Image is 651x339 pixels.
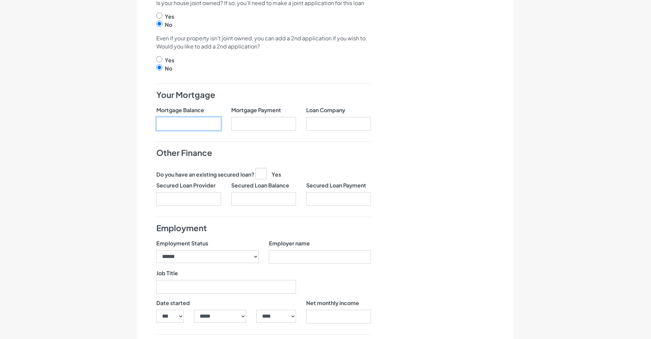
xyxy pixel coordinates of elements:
label: Net monthly income [306,299,359,307]
label: Secured Loan Payment [306,181,366,190]
label: Mortgage Balance [156,106,204,114]
label: No [165,64,172,73]
label: Loan Company [306,106,345,114]
label: Secured Loan Provider [156,181,216,190]
label: Employer name [269,239,310,247]
h4: Other Finance [156,147,371,159]
label: Secured Loan Balance [231,181,289,190]
label: Date started [156,299,190,307]
p: Even if your property isn't joint owned, you can add a 2nd application if you wish to. Would you ... [156,34,371,51]
h4: Your Mortgage [156,89,371,101]
label: Yes [165,13,174,21]
label: Yes [165,56,174,64]
label: Mortgage Payment [231,106,281,114]
label: Do you have an existing secured loan? [156,171,254,179]
label: Yes [255,168,281,179]
label: Employment Status [156,239,208,247]
h4: Employment [156,222,371,234]
label: Job Title [156,269,178,277]
label: No [165,21,172,29]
